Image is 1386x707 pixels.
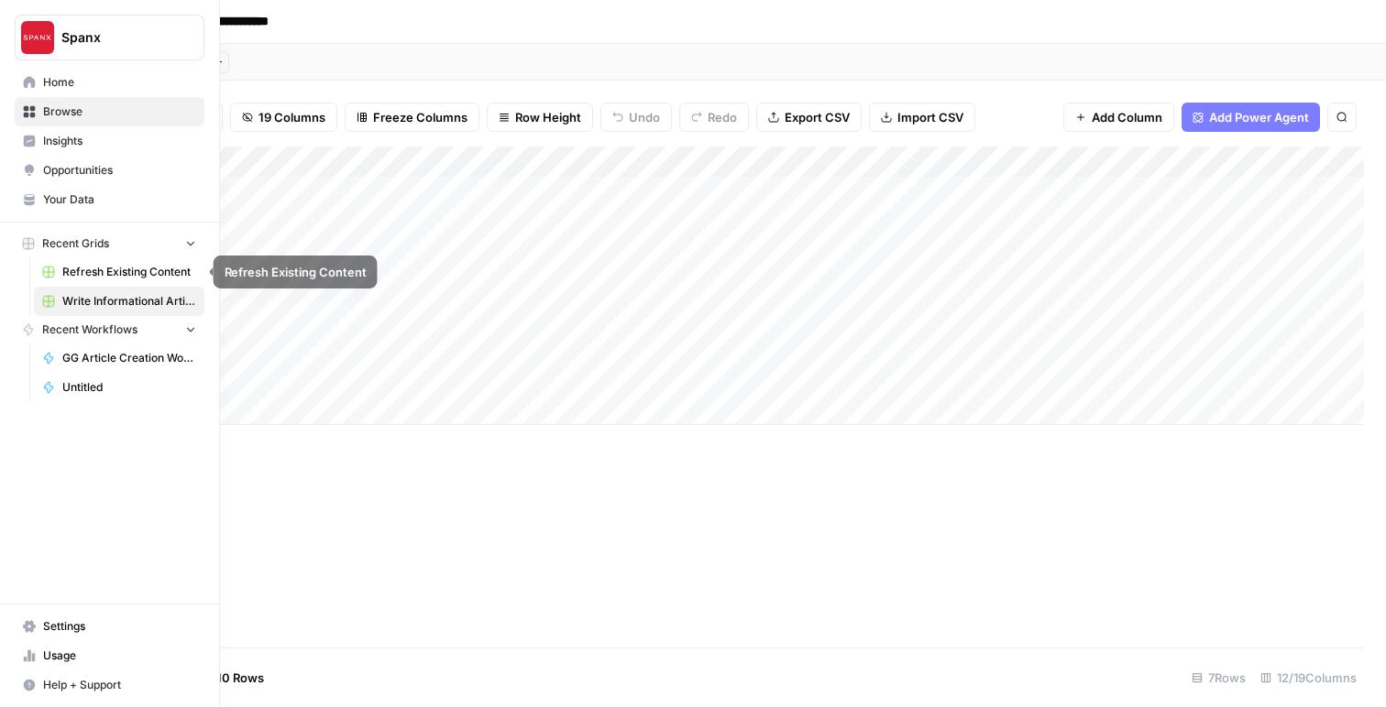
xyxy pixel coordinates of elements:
[62,350,196,366] span: GG Article Creation Workflow
[600,103,672,132] button: Undo
[15,15,204,60] button: Workspace: Spanx
[43,191,196,208] span: Your Data
[1092,108,1162,126] span: Add Column
[34,373,204,402] a: Untitled
[34,343,204,373] a: GG Article Creation Workflow
[15,97,204,126] a: Browse
[43,618,196,635] span: Settings
[708,108,737,126] span: Redo
[679,103,749,132] button: Redo
[15,641,204,670] a: Usage
[21,21,54,54] img: Spanx Logo
[15,156,204,185] a: Opportunities
[15,126,204,156] a: Insights
[1209,108,1309,126] span: Add Power Agent
[373,108,467,126] span: Freeze Columns
[515,108,581,126] span: Row Height
[15,185,204,214] a: Your Data
[15,612,204,641] a: Settings
[869,103,975,132] button: Import CSV
[15,316,204,343] button: Recent Workflows
[62,264,196,280] span: Refresh Existing Content
[1184,663,1253,692] div: 7 Rows
[61,28,172,47] span: Spanx
[15,670,204,700] button: Help + Support
[62,293,196,310] span: Write Informational Article
[15,230,204,257] button: Recent Grids
[43,647,196,664] span: Usage
[42,235,109,252] span: Recent Grids
[897,108,963,126] span: Import CSV
[34,257,204,287] a: Refresh Existing Content
[785,108,850,126] span: Export CSV
[62,379,196,396] span: Untitled
[43,162,196,179] span: Opportunities
[43,133,196,149] span: Insights
[15,68,204,97] a: Home
[629,108,660,126] span: Undo
[43,677,196,693] span: Help + Support
[258,108,325,126] span: 19 Columns
[230,103,337,132] button: 19 Columns
[43,103,196,120] span: Browse
[43,74,196,91] span: Home
[1253,663,1364,692] div: 12/19 Columns
[487,103,593,132] button: Row Height
[345,103,479,132] button: Freeze Columns
[756,103,862,132] button: Export CSV
[1182,103,1320,132] button: Add Power Agent
[1063,103,1174,132] button: Add Column
[191,669,264,687] span: Add 10 Rows
[34,287,204,316] a: Write Informational Article
[42,321,137,338] span: Recent Workflows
